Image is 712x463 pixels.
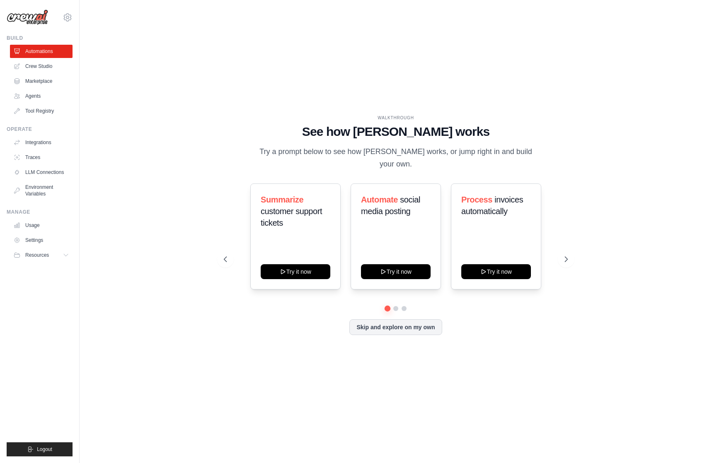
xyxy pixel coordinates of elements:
[224,115,567,121] div: WALKTHROUGH
[10,89,73,103] a: Agents
[37,446,52,453] span: Logout
[10,45,73,58] a: Automations
[361,195,398,204] span: Automate
[10,248,73,262] button: Resources
[10,234,73,247] a: Settings
[10,104,73,118] a: Tool Registry
[10,60,73,73] a: Crew Studio
[261,195,303,204] span: Summarize
[224,124,567,139] h1: See how [PERSON_NAME] works
[361,195,420,216] span: social media posting
[10,75,73,88] a: Marketplace
[261,207,322,227] span: customer support tickets
[10,151,73,164] a: Traces
[10,181,73,200] a: Environment Variables
[10,219,73,232] a: Usage
[461,195,523,216] span: invoices automatically
[10,136,73,149] a: Integrations
[361,264,431,279] button: Try it now
[25,252,49,258] span: Resources
[10,166,73,179] a: LLM Connections
[7,35,73,41] div: Build
[257,146,535,170] p: Try a prompt below to see how [PERSON_NAME] works, or jump right in and build your own.
[7,126,73,133] div: Operate
[461,195,492,204] span: Process
[7,10,48,25] img: Logo
[7,209,73,215] div: Manage
[461,264,531,279] button: Try it now
[349,319,442,335] button: Skip and explore on my own
[7,442,73,456] button: Logout
[261,264,330,279] button: Try it now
